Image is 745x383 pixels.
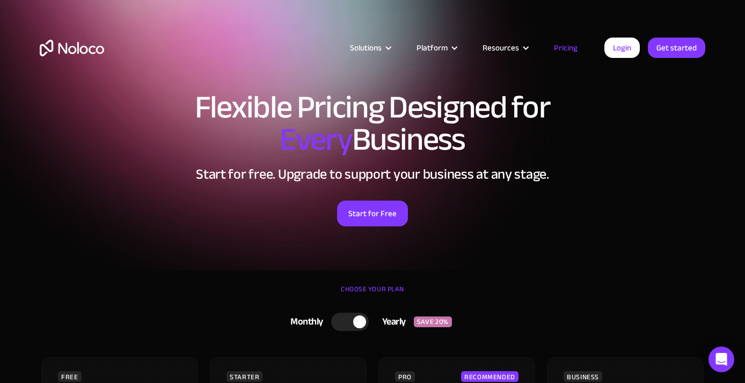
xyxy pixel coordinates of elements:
[337,41,403,55] div: Solutions
[461,371,518,382] div: RECOMMENDED
[58,371,82,382] div: FREE
[277,314,331,330] div: Monthly
[369,314,414,330] div: Yearly
[483,41,519,55] div: Resources
[541,41,591,55] a: Pricing
[604,38,640,58] a: Login
[280,109,352,170] span: Every
[350,41,382,55] div: Solutions
[564,371,602,382] div: BUSINESS
[40,91,705,156] h1: Flexible Pricing Designed for Business
[709,347,734,372] div: Open Intercom Messenger
[395,371,415,382] div: PRO
[403,41,469,55] div: Platform
[40,281,705,308] div: CHOOSE YOUR PLAN
[40,166,705,182] h2: Start for free. Upgrade to support your business at any stage.
[337,201,408,226] a: Start for Free
[469,41,541,55] div: Resources
[40,40,104,56] a: home
[227,371,262,382] div: STARTER
[417,41,448,55] div: Platform
[648,38,705,58] a: Get started
[414,316,452,327] div: SAVE 20%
